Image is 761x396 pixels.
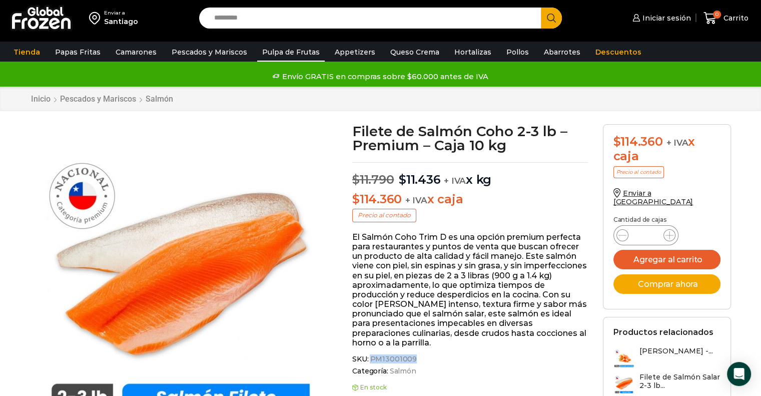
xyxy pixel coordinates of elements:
a: Salmón [145,94,174,104]
span: + IVA [405,195,427,205]
bdi: 114.360 [352,192,402,206]
p: x kg [352,162,588,187]
button: Agregar al carrito [613,250,720,269]
button: Search button [541,8,562,29]
a: Iniciar sesión [630,8,691,28]
a: 0 Carrito [701,7,751,30]
span: + IVA [444,176,466,186]
a: Papas Fritas [50,43,106,62]
span: $ [352,172,360,187]
span: Categoría: [352,367,588,375]
p: El Salmón Coho Trim D es una opción premium perfecta para restaurantes y puntos de venta que busc... [352,232,588,347]
p: En stock [352,384,588,391]
h2: Productos relacionados [613,327,713,337]
div: Enviar a [104,10,138,17]
span: PM13001009 [368,355,417,363]
div: x caja [613,135,720,164]
a: Hortalizas [449,43,496,62]
bdi: 11.436 [399,172,440,187]
bdi: 114.360 [613,134,663,149]
a: Descuentos [590,43,646,62]
img: address-field-icon.svg [89,10,104,27]
a: Queso Crema [385,43,444,62]
input: Product quantity [636,228,655,242]
a: Inicio [31,94,51,104]
a: Pollos [501,43,534,62]
span: SKU: [352,355,588,363]
span: Iniciar sesión [640,13,691,23]
a: [PERSON_NAME] -... [613,347,713,368]
h3: [PERSON_NAME] -... [639,347,713,355]
a: Tienda [9,43,45,62]
nav: Breadcrumb [31,94,174,104]
a: Pescados y Mariscos [60,94,137,104]
a: Camarones [111,43,162,62]
p: x caja [352,192,588,207]
h3: Filete de Salmón Salar 2-3 lb... [639,373,720,390]
span: + IVA [666,138,688,148]
a: Appetizers [330,43,380,62]
div: Santiago [104,17,138,27]
p: Precio al contado [613,166,664,178]
a: Pescados y Mariscos [167,43,252,62]
a: Pulpa de Frutas [257,43,325,62]
p: Cantidad de cajas [613,216,720,223]
span: $ [352,192,360,206]
a: Salmón [388,367,416,375]
a: Enviar a [GEOGRAPHIC_DATA] [613,189,693,206]
p: Precio al contado [352,209,416,222]
span: $ [399,172,406,187]
a: Abarrotes [539,43,585,62]
bdi: 11.790 [352,172,394,187]
span: $ [613,134,621,149]
span: 0 [713,11,721,19]
a: Filete de Salmón Salar 2-3 lb... [613,373,720,394]
span: Carrito [721,13,748,23]
button: Comprar ahora [613,274,720,294]
h1: Filete de Salmón Coho 2-3 lb – Premium – Caja 10 kg [352,124,588,152]
div: Open Intercom Messenger [727,362,751,386]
